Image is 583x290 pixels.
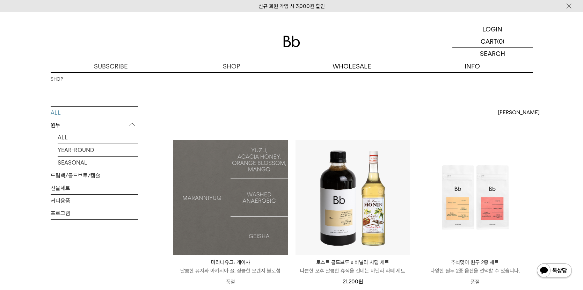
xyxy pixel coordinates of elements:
p: 달콤한 유자와 아카시아 꿀, 상큼한 오렌지 블로섬 [173,267,288,275]
a: 선물세트 [51,182,138,194]
img: 추석맞이 원두 2종 세트 [418,140,532,255]
a: 드립백/콜드브루/캡슐 [51,169,138,182]
p: SEARCH [480,48,505,60]
p: WHOLESALE [292,60,412,72]
span: 원 [358,278,363,285]
p: 다양한 원두 2종 옵션을 선택할 수 있습니다. [418,267,532,275]
a: SEASONAL [58,157,138,169]
p: 품절 [418,275,532,289]
p: INFO [412,60,533,72]
a: SHOP [171,60,292,72]
p: LOGIN [482,23,502,35]
a: 마라니유크: 게이샤 [173,140,288,255]
a: SHOP [51,76,63,83]
a: 토스트 콜드브루 x 바닐라 시럽 세트 나른한 오후 달콤한 휴식을 건네는 바닐라 라떼 세트 [296,258,410,275]
a: 마라니유크: 게이샤 달콤한 유자와 아카시아 꿀, 상큼한 오렌지 블로섬 [173,258,288,275]
img: 토스트 콜드브루 x 바닐라 시럽 세트 [296,140,410,255]
p: 품절 [173,275,288,289]
a: ALL [58,131,138,144]
p: (0) [497,35,504,47]
p: 추석맞이 원두 2종 세트 [418,258,532,267]
a: 추석맞이 원두 2종 세트 다양한 원두 2종 옵션을 선택할 수 있습니다. [418,258,532,275]
a: YEAR-ROUND [58,144,138,156]
a: SUBSCRIBE [51,60,171,72]
a: 신규 회원 가입 시 3,000원 할인 [258,3,325,9]
span: [PERSON_NAME] [498,108,540,117]
img: 로고 [283,36,300,47]
a: ALL [51,107,138,119]
img: 1000001220_add2_052.jpg [173,140,288,255]
a: LOGIN [452,23,533,35]
p: 마라니유크: 게이샤 [173,258,288,267]
p: CART [481,35,497,47]
p: 나른한 오후 달콤한 휴식을 건네는 바닐라 라떼 세트 [296,267,410,275]
a: CART (0) [452,35,533,48]
span: 21,200 [343,278,363,285]
a: 프로그램 [51,207,138,219]
p: 원두 [51,119,138,132]
a: 커피용품 [51,195,138,207]
p: 토스트 콜드브루 x 바닐라 시럽 세트 [296,258,410,267]
img: 카카오톡 채널 1:1 채팅 버튼 [536,263,573,280]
